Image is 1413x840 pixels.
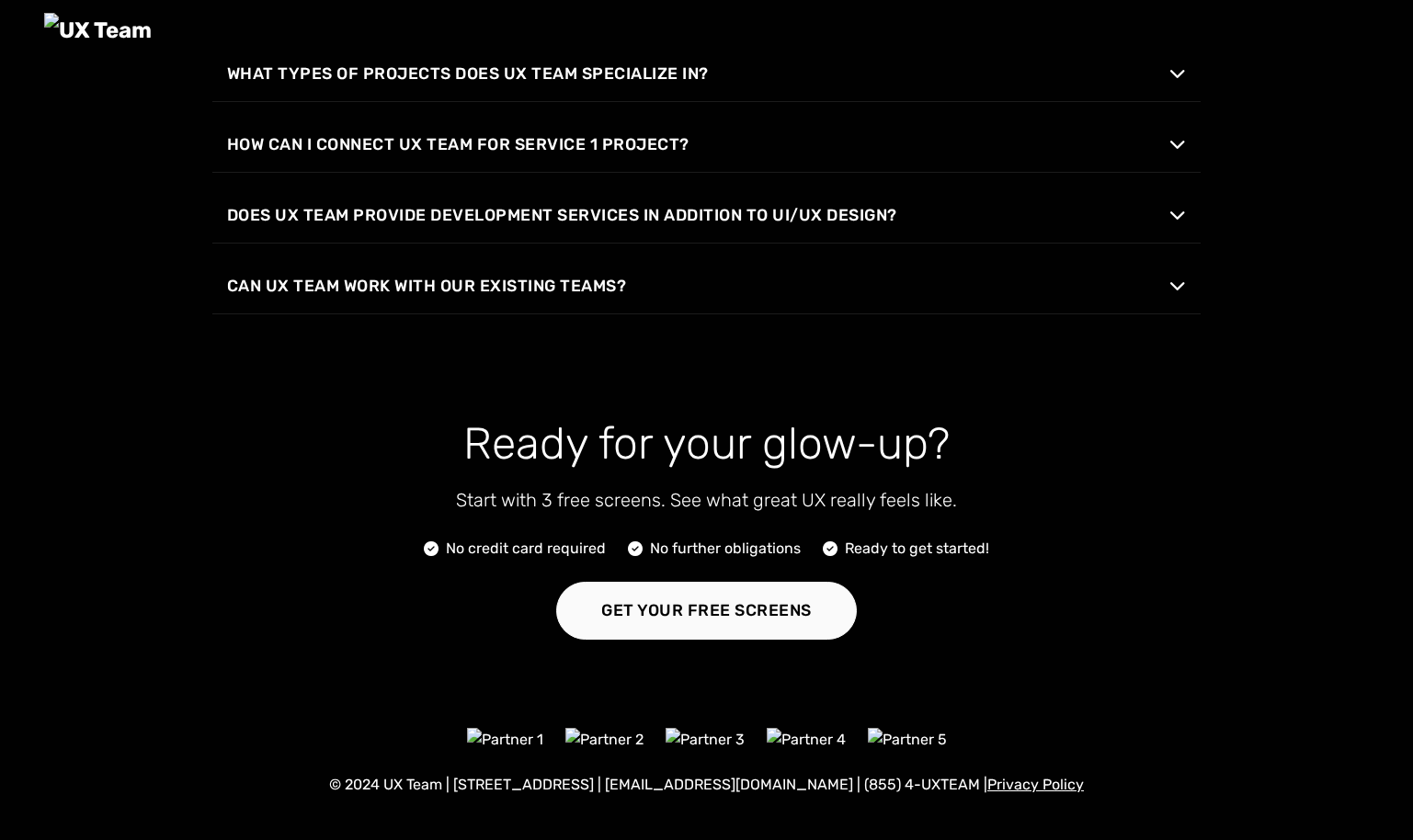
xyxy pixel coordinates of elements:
button: Can UX Team work with our existing teams? [212,258,1202,313]
button: How can I connect UX Team for Service 1 project? [212,117,1202,172]
img: Partner 1 [467,728,543,752]
span: Ready to get started! [845,537,989,561]
span: What types of projects does UX Team specialize in? [227,61,709,86]
img: Partner 5 [868,728,947,752]
span: No further obligations [650,537,801,561]
img: Partner 3 [666,728,745,752]
a: Privacy Policy [987,776,1084,793]
p: Start with 3 free screens. See what great UX really feels like. [313,485,1100,515]
span: No credit card required [446,537,606,561]
span: Can UX Team work with our existing teams? [227,273,627,299]
img: Partner 4 [767,728,846,752]
img: UX Team [44,13,152,48]
a: Get Your Free Screens [556,582,857,639]
p: © 2024 UX Team | [STREET_ADDRESS] | [EMAIL_ADDRESS][DOMAIN_NAME] | (855) 4-UXTEAM | [111,773,1303,797]
img: Partner 2 [565,728,644,752]
span: Does UX Team provide development services in addition to UI/UX design? [227,202,897,228]
h2: Ready for your glow-up? [313,417,1100,471]
button: What types of projects does UX Team specialize in? [212,46,1202,101]
span: How can I connect UX Team for Service 1 project? [227,131,689,157]
button: Does UX Team provide development services in addition to UI/UX design? [212,187,1202,243]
